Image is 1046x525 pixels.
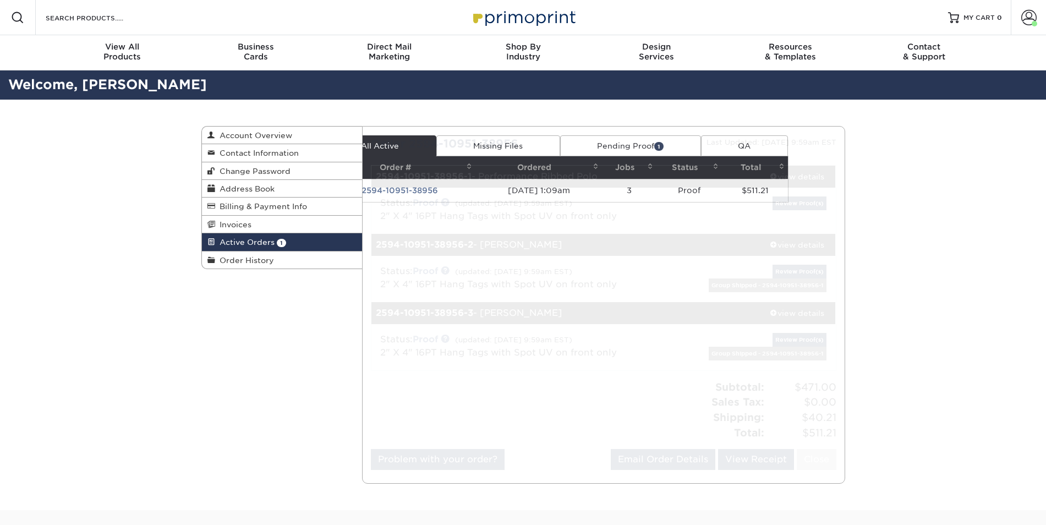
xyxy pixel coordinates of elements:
span: Design [590,42,724,52]
a: Contact& Support [857,35,991,70]
a: Email Order Details [611,449,715,470]
a: Billing & Payment Info [202,198,363,215]
small: Last Updated: [DATE] 9:59am EST [707,138,836,146]
span: Contact [857,42,991,52]
a: DesignServices [590,35,724,70]
a: View AllProducts [56,35,189,70]
div: Status: [372,265,681,291]
div: view details [758,239,836,250]
span: Active Orders [215,238,275,247]
span: Business [189,42,322,52]
a: 2" X 4" 16PT Hang Tags with Spot UV on front only [380,211,617,221]
div: Cards [189,42,322,62]
div: Industry [456,42,590,62]
strong: Subtotal: [715,381,764,393]
span: 1 [277,239,286,247]
div: Group Shipped - 2594-10951-38956-1 [709,347,826,360]
a: Problem with your order? [371,449,505,470]
div: Products [56,42,189,62]
a: Direct MailMarketing [322,35,456,70]
a: Resources& Templates [724,35,857,70]
small: (updated: [DATE] 9:59am EST) [455,336,572,344]
strong: 2594-10951-38956-3 [376,308,473,318]
img: Primoprint [468,6,578,29]
span: $40.21 [768,410,836,425]
span: Invoices [215,220,251,229]
div: - [PERSON_NAME] [371,234,758,256]
span: $471.00 [768,380,836,395]
div: view details [758,171,836,182]
div: & Templates [724,42,857,62]
span: MY CART [963,13,995,23]
small: (updated: [DATE] 9:59am EST) [455,199,572,207]
span: Resources [724,42,857,52]
span: $0.00 [768,395,836,410]
span: Order History [215,256,274,265]
span: Billing & Payment Info [215,202,307,211]
small: (updated: [DATE] 9:59am EST) [455,267,572,276]
div: & Support [857,42,991,62]
a: Review Proof(s) [773,333,826,347]
a: Proof [413,266,438,276]
div: Marketing [322,42,456,62]
strong: Shipping: [713,411,764,423]
a: 2" X 4" 16PT Hang Tags with Spot UV on front only [380,279,617,289]
span: Shop By [456,42,590,52]
div: Status: [372,196,681,223]
div: - [PERSON_NAME] [371,302,758,324]
div: Services [590,42,724,62]
strong: Total: [734,426,764,439]
span: Address Book [215,184,275,193]
a: Address Book [202,180,363,198]
strong: 2594-10951-38956-2 [376,239,473,250]
a: Contact Information [202,144,363,162]
a: Order History [202,251,363,269]
a: Review Proof(s) [773,196,826,210]
span: Change Password [215,167,291,176]
div: Status: [372,333,681,359]
a: Close [797,449,836,470]
a: View Receipt [718,449,794,470]
input: SEARCH PRODUCTS..... [45,11,152,24]
div: - Performance Ribbed Polo [371,166,758,188]
a: Review Proof(s) [773,265,826,278]
div: view details [758,308,836,319]
span: 0 [997,14,1002,21]
strong: Sales Tax: [711,396,764,408]
a: Proof [413,198,438,208]
a: Proof [413,334,438,344]
strong: 2594-10951-38956-1 [376,171,472,182]
div: Group Shipped - 2594-10951-38956-1 [709,278,826,292]
span: $511.21 [768,425,836,441]
span: Direct Mail [322,42,456,52]
a: Shop ByIndustry [456,35,590,70]
span: Account Overview [215,131,292,140]
a: Account Overview [202,127,363,144]
a: 2" X 4" 16PT Hang Tags with Spot UV on front only [380,347,617,358]
a: view details [758,166,836,188]
span: Contact Information [215,149,299,157]
span: View All [56,42,189,52]
a: Change Password [202,162,363,180]
a: view details [758,234,836,256]
div: Order 2594-10951-38956 [363,135,604,152]
a: view details [758,302,836,324]
a: Active Orders 1 [202,233,363,251]
a: BusinessCards [189,35,322,70]
a: Invoices [202,216,363,233]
